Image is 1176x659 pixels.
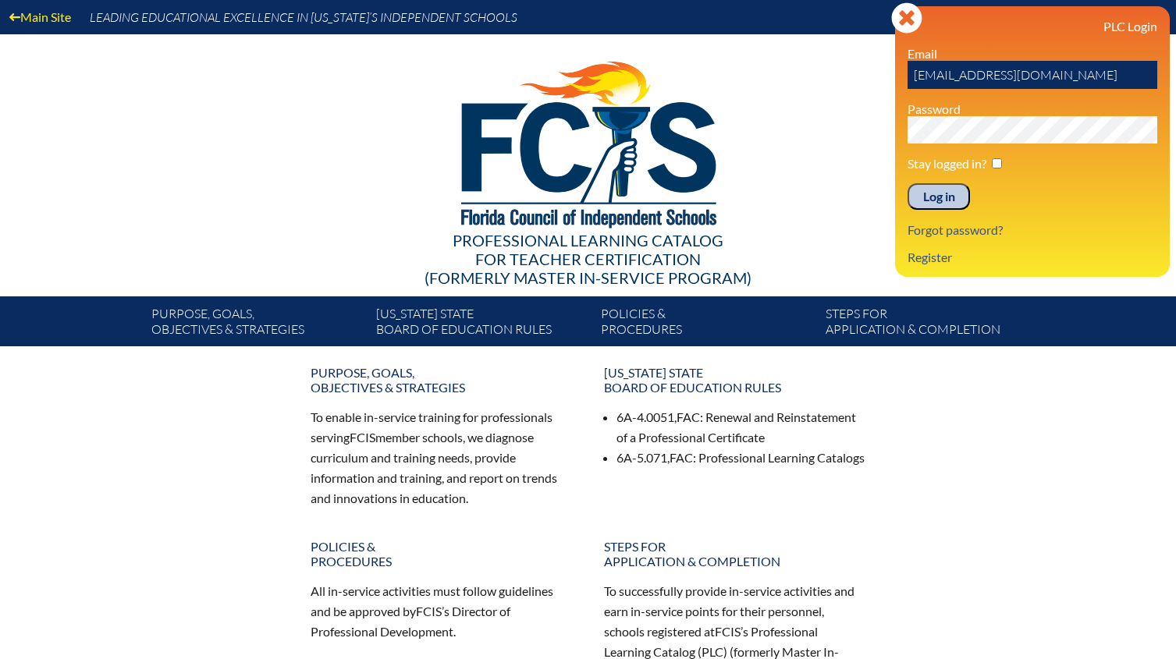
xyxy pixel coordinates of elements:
[908,46,937,61] label: Email
[595,533,876,575] a: Steps forapplication & completion
[891,2,922,34] svg: Close
[145,303,370,346] a: Purpose, goals,objectives & strategies
[616,407,866,448] li: 6A-4.0051, : Renewal and Reinstatement of a Professional Certificate
[901,246,958,267] a: Register
[908,101,961,116] label: Password
[677,409,700,424] span: FAC
[908,19,1157,34] h3: PLC Login
[595,303,819,346] a: Policies &Procedures
[702,644,723,659] span: PLC
[908,183,970,210] input: Log in
[670,450,693,465] span: FAC
[350,430,375,445] span: FCIS
[715,624,741,639] span: FCIS
[475,250,701,268] span: for Teacher Certification
[416,604,442,618] span: FCIS
[595,359,876,401] a: [US_STATE] StateBoard of Education rules
[301,533,582,575] a: Policies &Procedures
[311,407,573,508] p: To enable in-service training for professionals serving member schools, we diagnose curriculum an...
[819,303,1044,346] a: Steps forapplication & completion
[616,448,866,468] li: 6A-5.071, : Professional Learning Catalogs
[901,219,1009,240] a: Forgot password?
[311,581,573,642] p: All in-service activities must follow guidelines and be approved by ’s Director of Professional D...
[301,359,582,401] a: Purpose, goals,objectives & strategies
[370,303,595,346] a: [US_STATE] StateBoard of Education rules
[3,6,77,27] a: Main Site
[427,34,749,247] img: FCISlogo221.eps
[908,156,986,171] label: Stay logged in?
[139,231,1038,287] div: Professional Learning Catalog (formerly Master In-service Program)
